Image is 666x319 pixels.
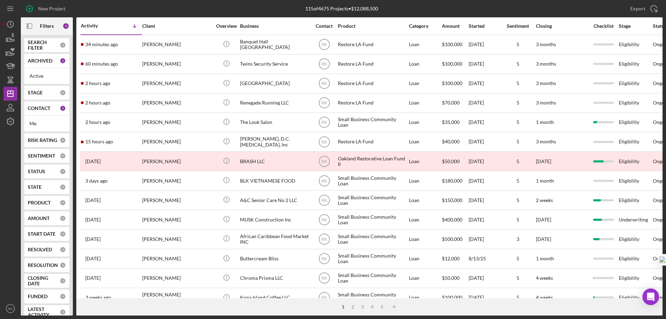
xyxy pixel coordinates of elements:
div: 5 [501,198,535,203]
div: [PERSON_NAME] [142,55,212,73]
div: 1 [60,105,66,111]
time: [DATE] [536,217,551,223]
time: 2025-08-20 04:07 [85,198,101,203]
div: 5 [501,256,535,261]
text: RK [321,276,327,281]
div: 5 [501,178,535,184]
div: $12,000 [442,250,468,268]
div: $70,000 [442,94,468,112]
div: $100,000 [442,74,468,93]
time: 1 month [536,178,554,184]
b: PRODUCT [28,200,51,205]
div: 5 [501,119,535,125]
div: [PERSON_NAME] [142,74,212,93]
div: Loan [409,55,441,73]
b: CONTACT [28,106,50,111]
div: Eligibility [619,191,652,209]
div: Eligibility [619,171,652,190]
div: African Caribbean Food Market INC [240,230,309,248]
text: RK [321,198,327,203]
div: [PERSON_NAME] [142,171,212,190]
div: $100,000 [442,35,468,54]
time: 2025-08-28 21:31 [85,42,118,47]
b: STATUS [28,169,45,174]
div: Client [142,23,212,29]
div: 3 [501,236,535,242]
div: Category [409,23,441,29]
div: $500,000 [442,230,468,248]
b: START DATE [28,231,55,237]
div: Activity [81,23,111,28]
div: 0 [60,293,66,300]
div: [PERSON_NAME] [PERSON_NAME] [142,288,212,307]
div: 5 [501,159,535,164]
div: 0 [60,200,66,206]
div: Me [29,121,64,126]
b: RESOLUTION [28,262,58,268]
div: 0 [60,215,66,221]
time: 2025-08-12 20:46 [85,275,101,281]
div: BRASH LLC [240,152,309,170]
div: Eligibility [619,94,652,112]
time: 1 month [536,119,554,125]
div: 0 [60,262,66,268]
time: 2025-08-13 21:58 [85,256,101,261]
time: 2025-08-28 19:38 [85,100,110,106]
div: 5 [501,217,535,223]
div: Eligibility [619,269,652,287]
div: Banquet Hall [GEOGRAPHIC_DATA] [240,35,309,54]
div: Restore LA Fund [338,35,407,54]
div: 0 [60,278,66,284]
div: Loan [409,269,441,287]
text: RK [321,101,327,106]
div: Product [338,23,407,29]
div: Chroma Prisma LLC [240,269,309,287]
div: [DATE] [469,94,500,112]
time: [DATE] [536,158,551,164]
div: 5 [501,100,535,106]
div: 0 [60,246,66,253]
div: 4 [367,304,377,310]
div: Loan [409,250,441,268]
div: Restore LA Fund [338,94,407,112]
div: Amount [442,23,468,29]
time: 2025-08-11 03:23 [85,295,111,300]
div: 0 [60,90,66,96]
div: 0 [60,184,66,190]
div: [PERSON_NAME] [142,210,212,229]
div: Small Business Community Loan [338,250,407,268]
text: RK [321,81,327,86]
time: 2025-08-26 01:51 [85,178,108,184]
text: RK [321,178,327,183]
div: Loan [409,152,441,170]
div: Eligibility [619,288,652,307]
b: RESOLVED [28,247,52,252]
div: Started [469,23,500,29]
time: 3 months [536,41,556,47]
div: [DATE] [469,210,500,229]
div: [PERSON_NAME] [142,35,212,54]
div: [DATE] [469,35,500,54]
div: Oakland Restorative Loan Fund II [338,152,407,170]
div: 0 [60,137,66,143]
div: Overview [213,23,239,29]
b: FUNDED [28,294,48,299]
time: 4 weeks [536,294,553,300]
div: [DATE] [469,171,500,190]
div: [DATE] [469,288,500,307]
time: 1 month [536,255,554,261]
text: RK [321,237,327,242]
div: BLK VIETNAMESE FOOD [240,171,309,190]
div: 5 [501,81,535,86]
div: Twins Security Service [240,55,309,73]
div: [GEOGRAPHIC_DATA] [240,74,309,93]
div: Underwriting [619,210,652,229]
time: 3 months [536,80,556,86]
div: Active [29,73,64,79]
div: Eligibility [619,133,652,151]
div: Small Business Community Loan [338,230,407,248]
div: $50,000 [442,152,468,170]
div: $35,000 [442,113,468,132]
b: RISK RATING [28,137,57,143]
div: The Look Salon [240,113,309,132]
